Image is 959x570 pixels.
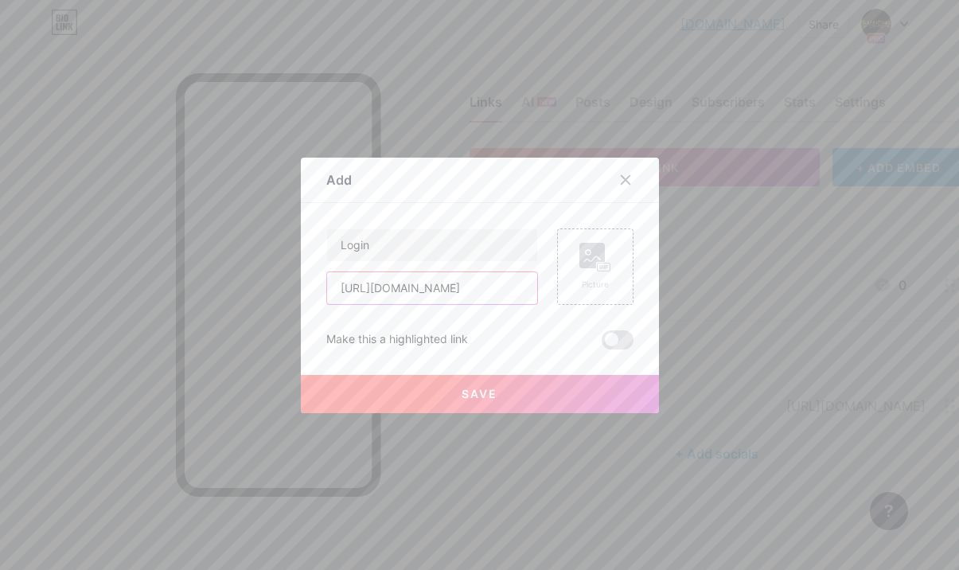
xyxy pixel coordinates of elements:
div: Make this a highlighted link [326,330,468,349]
input: Title [327,229,537,261]
div: Add [326,170,352,189]
div: Picture [579,279,611,291]
span: Save [462,387,497,400]
input: URL [327,272,537,304]
button: Save [301,375,659,413]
